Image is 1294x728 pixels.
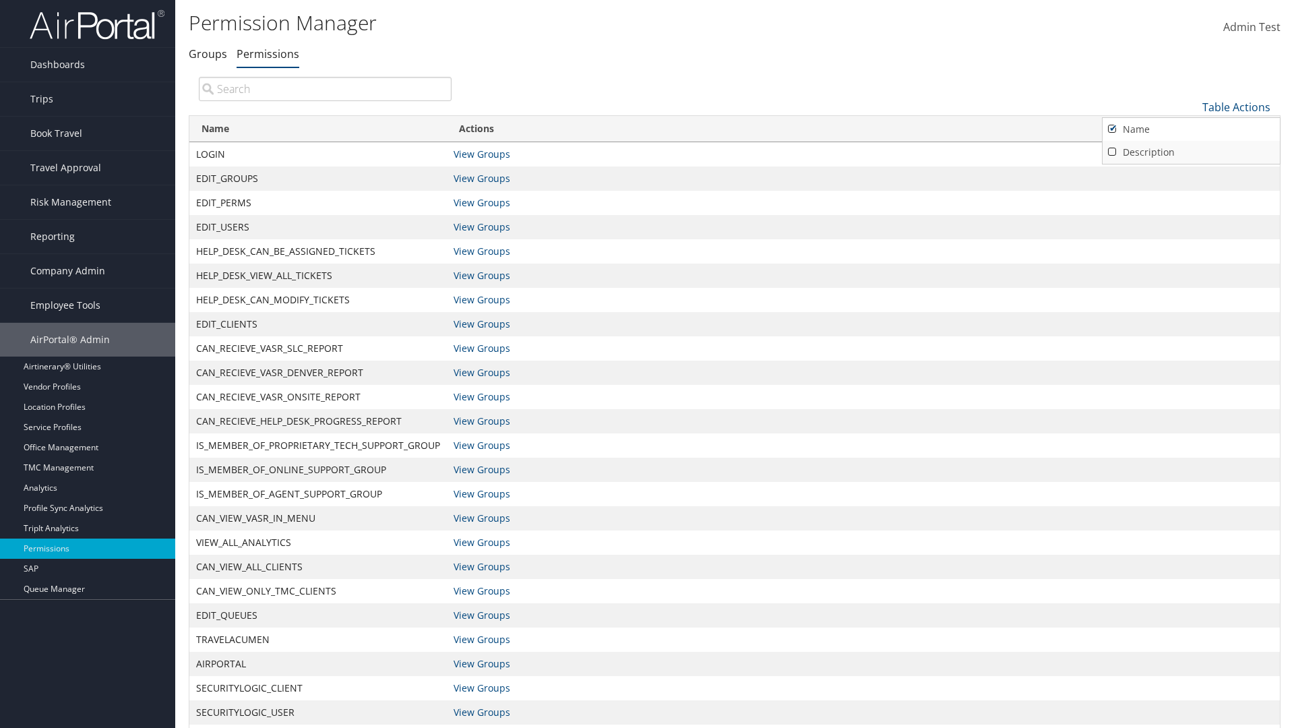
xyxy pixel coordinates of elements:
span: Dashboards [30,48,85,82]
a: Name [1103,118,1280,141]
span: Company Admin [30,254,105,288]
span: Travel Approval [30,151,101,185]
span: Book Travel [30,117,82,150]
span: Employee Tools [30,289,100,322]
span: Trips [30,82,53,116]
span: AirPortal® Admin [30,323,110,357]
img: airportal-logo.png [30,9,164,40]
a: Description [1103,141,1280,164]
span: Reporting [30,220,75,253]
span: Risk Management [30,185,111,219]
